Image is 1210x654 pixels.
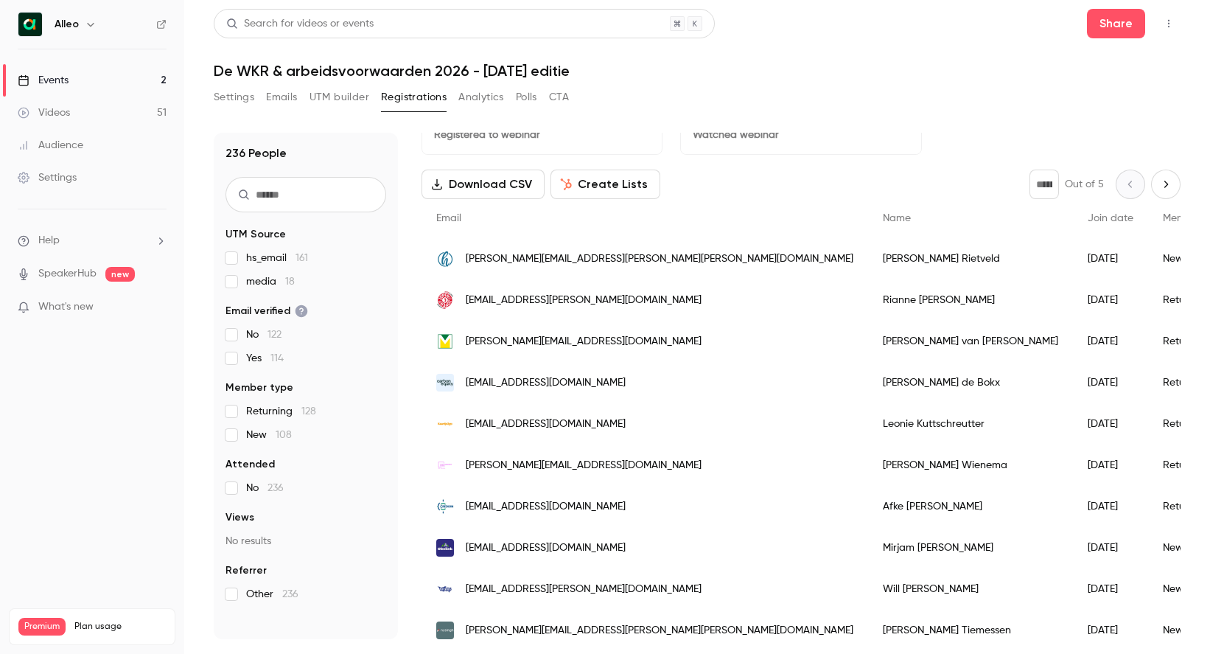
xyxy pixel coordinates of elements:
span: Join date [1088,213,1133,223]
p: Watched webinar [693,128,909,142]
span: Attended [225,457,275,472]
div: [DATE] [1073,238,1148,279]
button: UTM builder [310,86,369,109]
span: 108 [276,430,292,440]
span: UTM Source [225,227,286,242]
div: [PERSON_NAME] van [PERSON_NAME] [868,321,1073,362]
span: [PERSON_NAME][EMAIL_ADDRESS][DOMAIN_NAME] [466,458,702,473]
div: [DATE] [1073,568,1148,610]
button: Analytics [458,86,504,109]
div: Rianne [PERSON_NAME] [868,279,1073,321]
span: Premium [18,618,66,636]
span: [EMAIL_ADDRESS][DOMAIN_NAME] [466,375,626,391]
div: Videos [18,105,70,120]
p: Out of 5 [1065,177,1104,192]
span: [EMAIL_ADDRESS][PERSON_NAME][DOMAIN_NAME] [466,582,702,597]
span: Referrer [225,563,267,578]
img: carbonequity.com [436,374,454,392]
h1: 236 People [225,145,287,162]
button: Next page [1151,170,1181,199]
span: Name [883,213,911,223]
span: 114 [270,353,284,363]
span: Returning [246,404,316,419]
h1: De WKR & arbeidsvoorwaarden 2026 - [DATE] editie [214,62,1181,80]
div: Audience [18,138,83,153]
span: What's new [38,299,94,315]
img: nhlstenden.com [436,456,454,474]
span: Member type [225,380,293,395]
span: No [246,327,281,342]
section: facet-groups [225,227,386,602]
img: abemec.nl [436,333,454,350]
span: Other [246,587,298,602]
div: [DATE] [1073,610,1148,651]
span: 18 [285,276,295,287]
span: New [246,428,292,442]
span: media [246,274,295,289]
span: Plan usage [74,621,166,633]
div: [PERSON_NAME] de Bokx [868,362,1073,403]
button: Share [1087,9,1145,38]
div: Leonie Kuttschreutter [868,403,1073,445]
span: [PERSON_NAME][EMAIL_ADDRESS][PERSON_NAME][PERSON_NAME][DOMAIN_NAME] [466,623,853,639]
img: highberg.com [436,250,454,268]
div: Will [PERSON_NAME] [868,568,1073,610]
div: Search for videos or events [226,16,374,32]
p: No results [225,534,386,549]
span: 122 [267,330,281,340]
div: [DATE] [1073,486,1148,527]
span: 128 [301,406,316,417]
div: [DATE] [1073,445,1148,486]
span: [PERSON_NAME][EMAIL_ADDRESS][DOMAIN_NAME] [466,334,702,349]
li: help-dropdown-opener [18,233,167,248]
button: Create Lists [550,170,660,199]
p: Registered to webinar [434,128,650,142]
div: [DATE] [1073,321,1148,362]
button: Settings [214,86,254,109]
span: [EMAIL_ADDRESS][DOMAIN_NAME] [466,417,626,432]
span: No [246,481,284,495]
button: CTA [549,86,569,109]
div: Events [18,73,69,88]
div: [DATE] [1073,403,1148,445]
img: Alleo [18,13,42,36]
span: 161 [295,253,308,263]
div: [PERSON_NAME] Rietveld [868,238,1073,279]
div: Mirjam [PERSON_NAME] [868,527,1073,568]
div: [DATE] [1073,279,1148,321]
div: [DATE] [1073,362,1148,403]
span: 236 [282,589,298,599]
div: Afke [PERSON_NAME] [868,486,1073,527]
button: Polls [516,86,537,109]
div: Settings [18,170,77,185]
iframe: Noticeable Trigger [149,301,167,314]
span: [PERSON_NAME][EMAIL_ADDRESS][PERSON_NAME][PERSON_NAME][DOMAIN_NAME] [466,251,853,267]
img: obelink.nl [436,539,454,557]
img: nysingh.nl [436,622,454,639]
button: Download CSV [422,170,545,199]
span: [EMAIL_ADDRESS][PERSON_NAME][DOMAIN_NAME] [466,293,702,308]
span: Yes [246,351,284,366]
button: Emails [266,86,297,109]
div: [PERSON_NAME] Wienema [868,445,1073,486]
img: jopenbier.nl [436,291,454,309]
span: Help [38,233,60,248]
span: 236 [267,483,284,493]
span: Email [436,213,461,223]
img: kaartje2go.nl [436,415,454,433]
a: SpeakerHub [38,266,97,282]
span: Views [225,510,254,525]
img: vitens.nl [436,580,454,598]
span: hs_email [246,251,308,265]
span: [EMAIL_ADDRESS][DOMAIN_NAME] [466,499,626,515]
span: Email verified [225,304,308,319]
span: [EMAIL_ADDRESS][DOMAIN_NAME] [466,540,626,556]
button: Registrations [381,86,447,109]
h6: Alleo [55,17,79,32]
div: [DATE] [1073,527,1148,568]
img: credion.nl [436,498,454,515]
span: new [105,267,135,282]
div: [PERSON_NAME] Tiemessen [868,610,1073,651]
